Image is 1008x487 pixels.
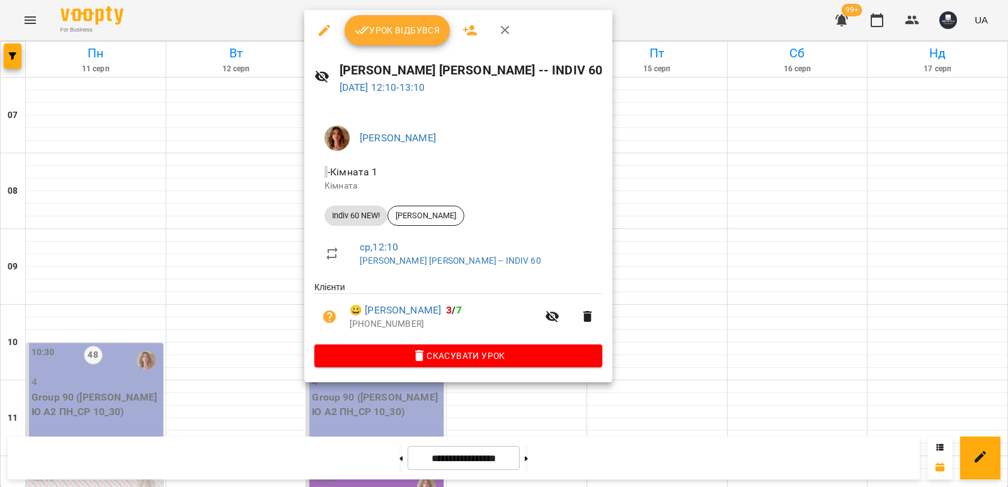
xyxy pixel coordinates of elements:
span: 3 [446,304,452,316]
a: 😀 [PERSON_NAME] [350,303,441,318]
span: Скасувати Урок [324,348,592,363]
span: 7 [456,304,462,316]
button: Візит ще не сплачено. Додати оплату? [314,302,345,332]
button: Скасувати Урок [314,344,602,367]
p: [PHONE_NUMBER] [350,318,537,331]
div: [PERSON_NAME] [387,206,464,226]
h6: [PERSON_NAME] [PERSON_NAME] -- INDIV 60 [340,61,603,80]
p: Кімната [324,180,592,192]
a: [PERSON_NAME] [PERSON_NAME] -- INDIV 60 [360,255,541,266]
span: Indiv 60 NEW! [324,210,387,221]
span: [PERSON_NAME] [388,210,464,221]
span: - Кімната 1 [324,166,381,178]
button: Урок відбувся [345,15,450,45]
img: d73ace202ee2ff29bce2c456c7fd2171.png [324,126,350,151]
a: [DATE] 12:10-13:10 [340,81,425,93]
a: ср , 12:10 [360,241,398,253]
b: / [446,304,461,316]
span: Урок відбувся [355,23,440,38]
ul: Клієнти [314,281,602,344]
a: [PERSON_NAME] [360,132,436,144]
